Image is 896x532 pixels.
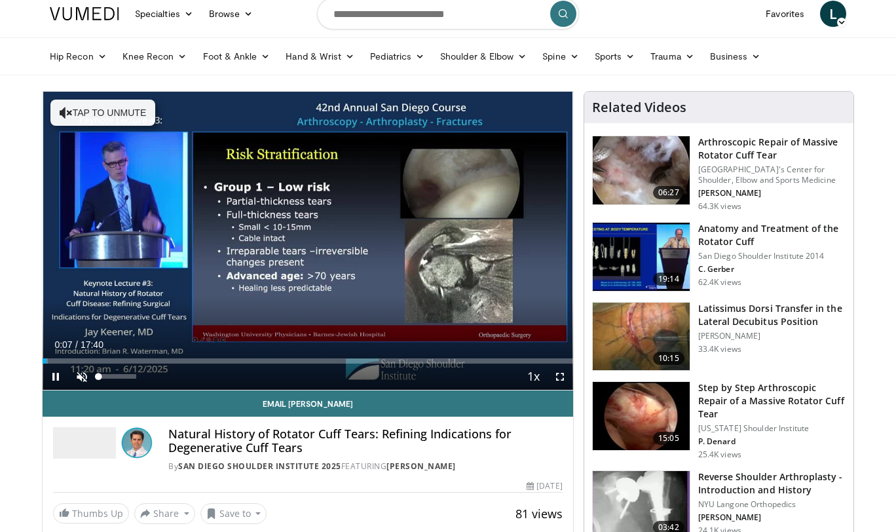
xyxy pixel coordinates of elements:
a: Email [PERSON_NAME] [43,390,573,417]
h3: Anatomy and Treatment of the Rotator Cuff [698,222,846,248]
span: 17:40 [81,339,103,350]
span: 10:15 [653,352,684,365]
a: Hip Recon [42,43,115,69]
img: VuMedi Logo [50,7,119,20]
p: P. Denard [698,436,846,447]
a: Trauma [643,43,702,69]
a: San Diego Shoulder Institute 2025 [178,461,341,472]
img: 58008271-3059-4eea-87a5-8726eb53a503.150x105_q85_crop-smart_upscale.jpg [593,223,690,291]
p: [PERSON_NAME] [698,188,846,199]
a: 19:14 Anatomy and Treatment of the Rotator Cuff San Diego Shoulder Institute 2014 C. Gerber 62.4K... [592,222,846,292]
a: Hand & Wrist [278,43,362,69]
span: 81 views [515,506,563,522]
button: Share [134,503,195,524]
span: 15:05 [653,432,684,445]
p: [PERSON_NAME] [698,512,846,523]
a: Knee Recon [115,43,195,69]
button: Playback Rate [521,364,547,390]
button: Save to [200,503,267,524]
p: San Diego Shoulder Institute 2014 [698,251,846,261]
img: Avatar [121,427,153,459]
h3: Latissimus Dorsi Transfer in the Lateral Decubitus Position [698,302,846,328]
img: 7cd5bdb9-3b5e-40f2-a8f4-702d57719c06.150x105_q85_crop-smart_upscale.jpg [593,382,690,450]
button: Tap to unmute [50,100,155,126]
a: 06:27 Arthroscopic Repair of Massive Rotator Cuff Tear [GEOGRAPHIC_DATA]'s Center for Shoulder, E... [592,136,846,212]
button: Pause [43,364,69,390]
p: [GEOGRAPHIC_DATA]'s Center for Shoulder, Elbow and Sports Medicine [698,164,846,185]
p: NYU Langone Orthopedics [698,499,846,510]
span: 06:27 [653,186,684,199]
a: Business [702,43,769,69]
span: 0:07 [54,339,72,350]
video-js: Video Player [43,92,573,390]
div: By FEATURING [168,461,563,472]
a: Pediatrics [362,43,432,69]
button: Fullscreen [547,364,573,390]
h4: Natural History of Rotator Cuff Tears: Refining Indications for Degenerative Cuff Tears [168,427,563,455]
h3: Step by Step Arthroscopic Repair of a Massive Rotator Cuff Tear [698,381,846,421]
a: Thumbs Up [53,503,129,523]
button: Unmute [69,364,95,390]
a: 15:05 Step by Step Arthroscopic Repair of a Massive Rotator Cuff Tear [US_STATE] Shoulder Institu... [592,381,846,460]
a: Specialties [127,1,201,27]
div: Progress Bar [43,358,573,364]
a: Favorites [758,1,812,27]
h3: Arthroscopic Repair of Massive Rotator Cuff Tear [698,136,846,162]
h4: Related Videos [592,100,686,115]
a: 10:15 Latissimus Dorsi Transfer in the Lateral Decubitus Position [PERSON_NAME] 33.4K views [592,302,846,371]
a: Shoulder & Elbow [432,43,534,69]
img: San Diego Shoulder Institute 2025 [53,427,116,459]
p: [US_STATE] Shoulder Institute [698,423,846,434]
a: [PERSON_NAME] [386,461,456,472]
a: Spine [534,43,586,69]
p: 64.3K views [698,201,741,212]
a: Sports [587,43,643,69]
img: 38501_0000_3.png.150x105_q85_crop-smart_upscale.jpg [593,303,690,371]
span: / [75,339,78,350]
div: Volume Level [98,374,136,379]
div: [DATE] [527,480,562,492]
img: 281021_0002_1.png.150x105_q85_crop-smart_upscale.jpg [593,136,690,204]
p: 33.4K views [698,344,741,354]
a: L [820,1,846,27]
p: C. Gerber [698,264,846,275]
h3: Reverse Shoulder Arthroplasty - Introduction and History [698,470,846,497]
p: 62.4K views [698,277,741,288]
span: 19:14 [653,273,684,286]
p: 25.4K views [698,449,741,460]
a: Browse [201,1,261,27]
p: [PERSON_NAME] [698,331,846,341]
a: Foot & Ankle [195,43,278,69]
